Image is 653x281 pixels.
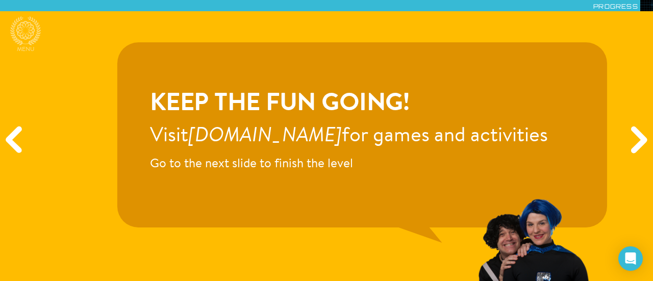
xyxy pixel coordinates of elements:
a: Menu [10,16,41,54]
p: Go to the next slide to finish the level [150,157,548,172]
h3: Keep the fun going! [150,92,548,117]
em: [DOMAIN_NAME] [188,126,342,146]
span: Menu [17,45,35,54]
div: Open Intercom Messenger [618,246,643,271]
h4: Visit for games and activities [150,126,548,146]
img: esmeralda_goober_goofy_smile-ea36a1f2dea26b0654b664d4bb49cb2f.png [464,197,591,281]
